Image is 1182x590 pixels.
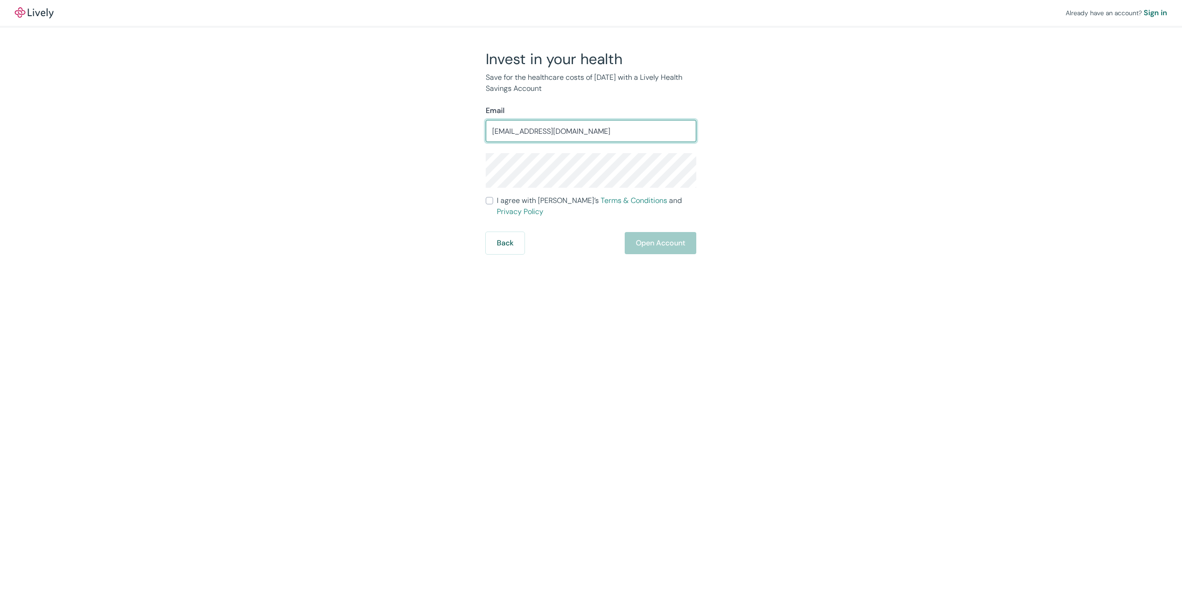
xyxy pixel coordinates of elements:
a: Terms & Conditions [601,196,667,205]
div: Already have an account? [1066,7,1167,18]
h2: Invest in your health [486,50,696,68]
a: LivelyLively [15,7,54,18]
img: Lively [15,7,54,18]
p: Save for the healthcare costs of [DATE] with a Lively Health Savings Account [486,72,696,94]
a: Privacy Policy [497,207,543,216]
a: Sign in [1144,7,1167,18]
label: Email [486,105,505,116]
button: Back [486,232,525,254]
span: I agree with [PERSON_NAME]’s and [497,195,696,217]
